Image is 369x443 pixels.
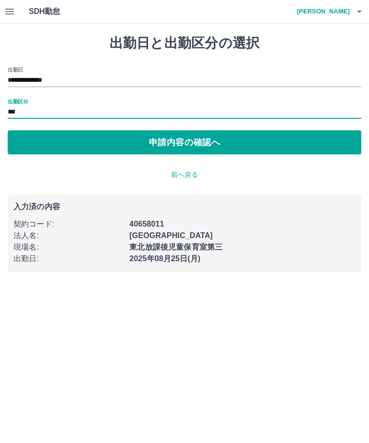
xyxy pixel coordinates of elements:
[13,203,356,211] p: 入力済の内容
[8,35,361,51] h1: 出勤日と出勤区分の選択
[8,130,361,154] button: 申請内容の確認へ
[129,231,213,240] b: [GEOGRAPHIC_DATA]
[13,253,123,265] p: 出勤日 :
[13,218,123,230] p: 契約コード :
[13,241,123,253] p: 現場名 :
[129,220,164,228] b: 40658011
[8,98,28,105] label: 出勤区分
[129,243,222,251] b: 東北放課後児童保育室第三
[13,230,123,241] p: 法人名 :
[129,254,200,263] b: 2025年08月25日(月)
[8,170,361,180] p: 前へ戻る
[8,66,23,73] label: 出勤日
